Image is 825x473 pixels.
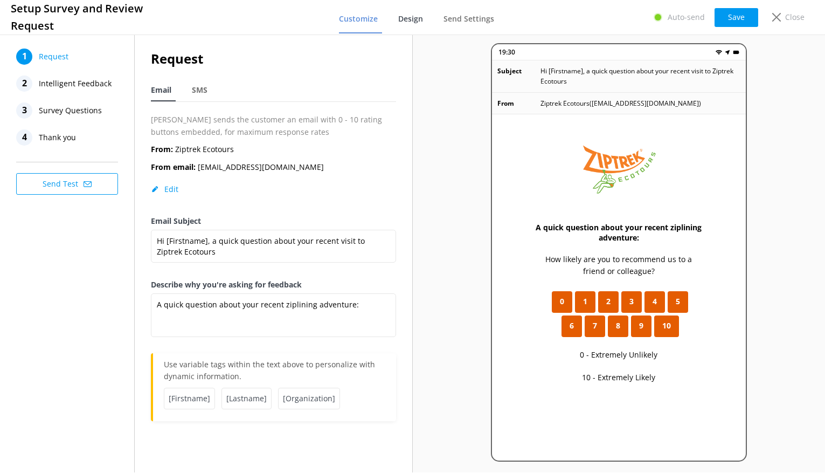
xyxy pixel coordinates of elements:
span: 1 [583,296,587,307]
span: 9 [639,320,643,332]
label: Email Subject [151,215,396,227]
span: 8 [616,320,620,332]
p: Close [785,11,805,23]
p: Auto-send [668,11,705,23]
img: 40-1614892838.png [571,136,667,201]
span: SMS [192,85,207,95]
span: Thank you [39,129,76,146]
b: From: [151,144,173,154]
div: 2 [16,76,32,92]
label: Describe why you're asking for feedback [151,279,396,291]
textarea: A quick question about your recent ziplining adventure: [151,293,396,337]
p: Ziptrek Ecotours [151,143,234,155]
span: 4 [653,296,657,307]
button: Send Test [16,173,118,195]
textarea: Hi [Firstname], a quick question about your recent visit to Ziptrek Ecotours [151,230,396,263]
img: wifi.png [716,49,722,56]
span: [Organization] [278,388,340,409]
p: How likely are you to recommend us to a friend or colleague? [535,253,703,278]
span: Intelligent Feedback [39,76,112,92]
span: Email [151,85,171,95]
p: [EMAIL_ADDRESS][DOMAIN_NAME] [151,161,324,173]
img: near-me.png [724,49,731,56]
p: From [497,98,540,108]
span: 3 [629,296,634,307]
h3: A quick question about your recent ziplining adventure: [535,222,703,243]
b: From email: [151,162,196,172]
p: 19:30 [498,47,515,57]
span: 6 [570,320,574,332]
p: Hi [Firstname], a quick question about your recent visit to Ziptrek Ecotours [540,66,740,86]
span: 10 [662,320,671,332]
span: Customize [339,13,378,24]
span: Survey Questions [39,102,102,119]
span: [Firstname] [164,388,215,409]
p: Subject [497,66,540,86]
span: Design [398,13,423,24]
span: 5 [676,296,680,307]
span: 0 [560,296,564,307]
p: Use variable tags within the text above to personalize with dynamic information. [164,359,385,388]
div: 4 [16,129,32,146]
div: 3 [16,102,32,119]
p: 0 - Extremely Unlikely [580,349,657,361]
p: Ziptrek Ecotours ( [EMAIL_ADDRESS][DOMAIN_NAME] ) [540,98,701,108]
span: 2 [606,296,611,307]
img: battery.png [733,49,739,56]
button: Save [715,8,758,27]
span: Send Settings [443,13,494,24]
p: [PERSON_NAME] sends the customer an email with 0 - 10 rating buttons embedded, for maximum respon... [151,114,396,138]
span: [Lastname] [221,388,272,409]
h2: Request [151,49,396,69]
p: 10 - Extremely Likely [582,372,655,383]
span: Request [39,49,68,65]
button: Edit [151,184,178,195]
span: 7 [593,320,597,332]
div: 1 [16,49,32,65]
